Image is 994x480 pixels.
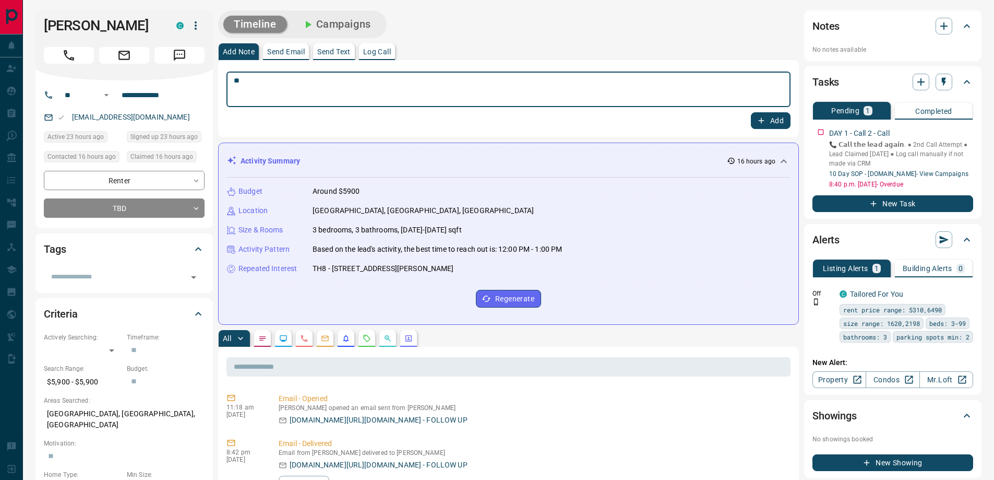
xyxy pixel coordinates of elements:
[44,198,205,218] div: TBD
[850,290,903,298] a: Tailored For You
[829,128,890,139] p: DAY 1 - Call 2 - Call
[238,186,262,197] p: Budget
[896,332,969,342] span: parking spots min: 2
[238,244,290,255] p: Activity Pattern
[99,47,149,64] span: Email
[44,333,122,342] p: Actively Searching:
[223,335,231,342] p: All
[290,415,468,426] p: [DOMAIN_NAME][URL][DOMAIN_NAME] - FOLLOW UP
[238,263,297,274] p: Repeated Interest
[915,108,952,115] p: Completed
[321,334,329,343] svg: Emails
[44,301,205,326] div: Criteria
[44,241,66,257] h2: Tags
[290,460,468,471] p: [DOMAIN_NAME][URL][DOMAIN_NAME] - FOLLOW UP
[866,107,870,114] p: 1
[812,289,833,298] p: Off
[226,411,263,418] p: [DATE]
[831,107,859,114] p: Pending
[843,318,920,329] span: size range: 1620,2198
[313,205,534,216] p: [GEOGRAPHIC_DATA], [GEOGRAPHIC_DATA], [GEOGRAPHIC_DATA]
[44,237,205,262] div: Tags
[44,17,161,34] h1: [PERSON_NAME]
[127,333,205,342] p: Timeframe:
[840,290,847,298] div: condos.ca
[241,156,300,167] p: Activity Summary
[227,151,790,171] div: Activity Summary16 hours ago
[279,334,288,343] svg: Lead Browsing Activity
[44,171,205,190] div: Renter
[223,48,255,55] p: Add Note
[829,180,973,189] p: 8:40 p.m. [DATE] - Overdue
[843,332,887,342] span: bathrooms: 3
[929,318,966,329] span: beds: 3-99
[812,18,840,34] h2: Notes
[44,151,122,166] div: Wed Aug 13 2025
[476,290,541,308] button: Regenerate
[737,157,775,166] p: 16 hours ago
[812,371,866,388] a: Property
[154,47,205,64] span: Message
[812,69,973,95] div: Tasks
[812,357,973,368] p: New Alert:
[176,22,184,29] div: condos.ca
[267,48,305,55] p: Send Email
[919,371,973,388] a: Mr.Loft
[279,404,786,412] p: [PERSON_NAME] opened an email sent from [PERSON_NAME]
[404,334,413,343] svg: Agent Actions
[44,306,78,322] h2: Criteria
[226,449,263,456] p: 8:42 pm
[313,263,454,274] p: TH8 - [STREET_ADDRESS][PERSON_NAME]
[226,456,263,463] p: [DATE]
[812,74,839,90] h2: Tasks
[127,364,205,373] p: Budget:
[279,449,786,456] p: Email from [PERSON_NAME] delivered to [PERSON_NAME]
[959,265,963,272] p: 0
[363,48,391,55] p: Log Call
[363,334,371,343] svg: Requests
[812,435,973,444] p: No showings booked
[903,265,952,272] p: Building Alerts
[226,404,263,411] p: 11:18 am
[44,396,205,405] p: Areas Searched:
[130,151,193,162] span: Claimed 16 hours ago
[47,151,116,162] span: Contacted 16 hours ago
[279,438,786,449] p: Email - Delivered
[72,113,190,121] a: [EMAIL_ADDRESS][DOMAIN_NAME]
[44,470,122,479] p: Home Type:
[812,454,973,471] button: New Showing
[812,407,857,424] h2: Showings
[317,48,351,55] p: Send Text
[291,16,381,33] button: Campaigns
[47,132,104,142] span: Active 23 hours ago
[279,393,786,404] p: Email - Opened
[866,371,919,388] a: Condos
[127,470,205,479] p: Min Size:
[57,114,65,121] svg: Email Valid
[223,16,287,33] button: Timeline
[812,298,820,306] svg: Push Notification Only
[875,265,879,272] p: 1
[812,231,840,248] h2: Alerts
[258,334,267,343] svg: Notes
[238,225,283,236] p: Size & Rooms
[342,334,350,343] svg: Listing Alerts
[812,14,973,39] div: Notes
[812,227,973,252] div: Alerts
[812,403,973,428] div: Showings
[186,270,201,285] button: Open
[44,373,122,391] p: $5,900 - $5,900
[829,170,968,178] a: 10 Day SOP - [DOMAIN_NAME]- View Campaigns
[829,140,973,168] p: 📞 𝗖𝗮𝗹𝗹 𝘁𝗵𝗲 𝗹𝗲𝗮𝗱 𝗮𝗴𝗮𝗶𝗻. ● 2nd Call Attempt ● Lead Claimed [DATE] ‎● Log call manually if not made ...
[44,439,205,448] p: Motivation:
[751,112,791,129] button: Add
[823,265,868,272] p: Listing Alerts
[44,405,205,434] p: [GEOGRAPHIC_DATA], [GEOGRAPHIC_DATA], [GEOGRAPHIC_DATA]
[130,132,198,142] span: Signed up 23 hours ago
[127,131,205,146] div: Wed Aug 13 2025
[313,244,562,255] p: Based on the lead's activity, the best time to reach out is: 12:00 PM - 1:00 PM
[384,334,392,343] svg: Opportunities
[44,131,122,146] div: Wed Aug 13 2025
[313,225,462,236] p: 3 bedrooms, 3 bathrooms, [DATE]-[DATE] sqft
[300,334,308,343] svg: Calls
